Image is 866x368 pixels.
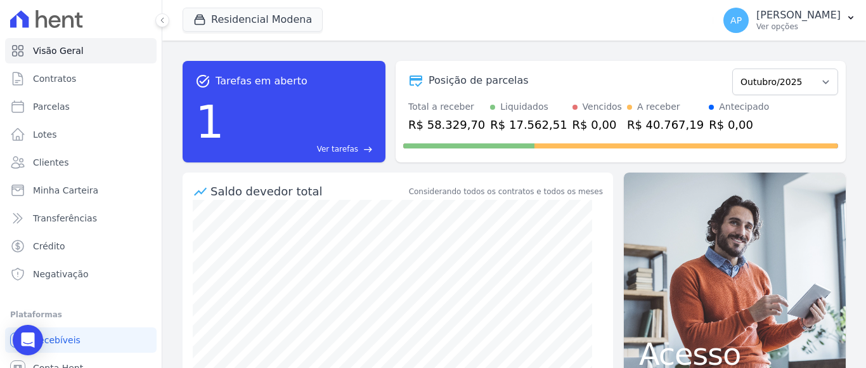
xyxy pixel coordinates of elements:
div: 1 [195,89,224,155]
div: Posição de parcelas [429,73,529,88]
span: Lotes [33,128,57,141]
span: east [363,145,373,154]
a: Contratos [5,66,157,91]
div: R$ 40.767,19 [627,116,704,133]
div: R$ 58.329,70 [408,116,485,133]
p: [PERSON_NAME] [756,9,841,22]
p: Ver opções [756,22,841,32]
span: AP [730,16,742,25]
div: Plataformas [10,307,152,322]
span: Transferências [33,212,97,225]
a: Minha Carteira [5,178,157,203]
a: Transferências [5,206,157,231]
span: Recebíveis [33,334,81,346]
a: Ver tarefas east [229,143,373,155]
a: Clientes [5,150,157,175]
span: Clientes [33,156,68,169]
div: Liquidados [500,100,548,114]
div: Open Intercom Messenger [13,325,43,355]
span: Minha Carteira [33,184,98,197]
span: Ver tarefas [317,143,358,155]
a: Visão Geral [5,38,157,63]
div: R$ 0,00 [709,116,769,133]
span: Visão Geral [33,44,84,57]
span: task_alt [195,74,210,89]
a: Lotes [5,122,157,147]
span: Parcelas [33,100,70,113]
button: Residencial Modena [183,8,323,32]
div: Saldo devedor total [210,183,406,200]
div: Total a receber [408,100,485,114]
a: Parcelas [5,94,157,119]
div: R$ 0,00 [572,116,622,133]
div: Vencidos [583,100,622,114]
span: Tarefas em aberto [216,74,307,89]
div: A receber [637,100,680,114]
span: Negativação [33,268,89,280]
div: Considerando todos os contratos e todos os meses [409,186,603,197]
button: AP [PERSON_NAME] Ver opções [713,3,866,38]
span: Contratos [33,72,76,85]
a: Negativação [5,261,157,287]
a: Recebíveis [5,327,157,353]
div: R$ 17.562,51 [490,116,567,133]
span: Crédito [33,240,65,253]
div: Antecipado [719,100,769,114]
a: Crédito [5,233,157,259]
